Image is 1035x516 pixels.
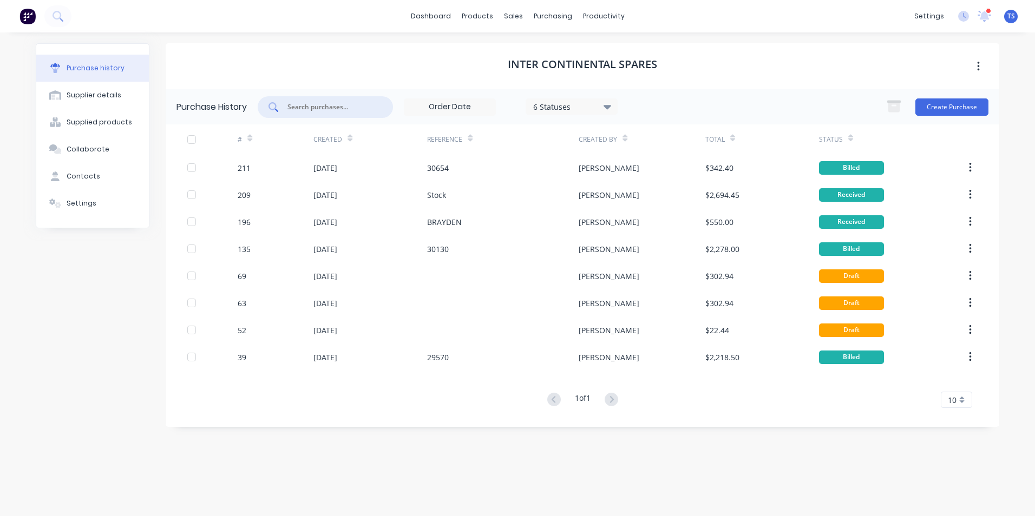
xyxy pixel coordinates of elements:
[819,269,884,283] div: Draft
[36,55,149,82] button: Purchase history
[456,8,499,24] div: products
[405,8,456,24] a: dashboard
[819,323,884,337] div: Draft
[313,270,337,282] div: [DATE]
[313,216,337,228] div: [DATE]
[427,135,462,144] div: Reference
[705,270,733,282] div: $302.94
[313,297,337,309] div: [DATE]
[36,109,149,136] button: Supplied products
[705,162,733,174] div: $342.40
[705,216,733,228] div: $550.00
[579,243,639,255] div: [PERSON_NAME]
[427,352,449,363] div: 29570
[819,215,884,229] div: Received
[705,352,739,363] div: $2,218.50
[819,296,884,310] div: Draft
[36,82,149,109] button: Supplier details
[909,8,949,24] div: settings
[579,325,639,336] div: [PERSON_NAME]
[705,297,733,309] div: $302.94
[819,242,884,256] div: Billed
[67,117,132,127] div: Supplied products
[238,270,246,282] div: 69
[579,189,639,201] div: [PERSON_NAME]
[67,90,121,100] div: Supplier details
[427,243,449,255] div: 30130
[819,350,884,364] div: Billed
[705,189,739,201] div: $2,694.45
[238,243,251,255] div: 135
[313,135,342,144] div: Created
[819,188,884,202] div: Received
[36,163,149,190] button: Contacts
[313,162,337,174] div: [DATE]
[176,101,247,114] div: Purchase History
[313,243,337,255] div: [DATE]
[579,352,639,363] div: [PERSON_NAME]
[579,297,639,309] div: [PERSON_NAME]
[508,58,657,71] h1: Inter Continental Spares
[67,144,109,154] div: Collaborate
[528,8,578,24] div: purchasing
[36,190,149,217] button: Settings
[705,243,739,255] div: $2,278.00
[238,325,246,336] div: 52
[819,161,884,175] div: Billed
[238,189,251,201] div: 209
[427,189,446,201] div: Stock
[238,216,251,228] div: 196
[67,63,125,73] div: Purchase history
[948,394,957,406] span: 10
[36,136,149,163] button: Collaborate
[67,199,96,208] div: Settings
[575,392,591,408] div: 1 of 1
[238,162,251,174] div: 211
[579,162,639,174] div: [PERSON_NAME]
[578,8,630,24] div: productivity
[819,135,843,144] div: Status
[67,171,100,181] div: Contacts
[238,297,246,309] div: 63
[427,216,462,228] div: BRAYDEN
[313,352,337,363] div: [DATE]
[579,270,639,282] div: [PERSON_NAME]
[533,101,611,112] div: 6 Statuses
[705,135,725,144] div: Total
[19,8,36,24] img: Factory
[238,352,246,363] div: 39
[579,135,617,144] div: Created By
[705,325,729,336] div: $22.44
[427,162,449,174] div: 30654
[313,189,337,201] div: [DATE]
[499,8,528,24] div: sales
[238,135,242,144] div: #
[1007,11,1015,21] span: TS
[404,99,495,115] input: Order Date
[915,98,988,116] button: Create Purchase
[286,102,376,113] input: Search purchases...
[579,216,639,228] div: [PERSON_NAME]
[313,325,337,336] div: [DATE]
